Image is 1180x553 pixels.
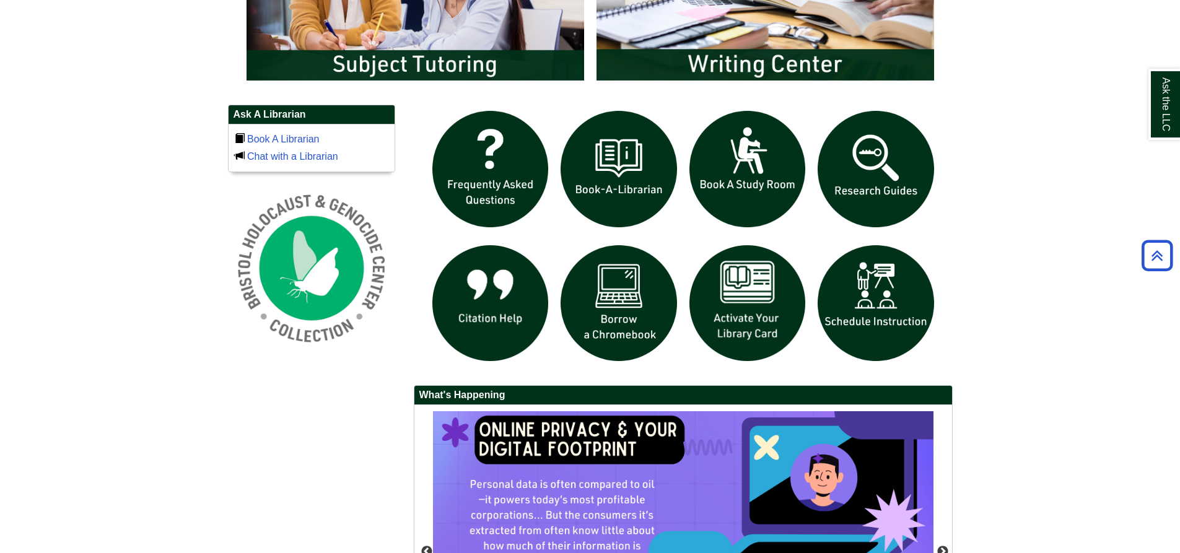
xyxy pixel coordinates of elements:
h2: What's Happening [414,386,952,405]
img: Borrow a chromebook icon links to the borrow a chromebook web page [554,239,683,368]
img: frequently asked questions [426,105,555,233]
img: Book a Librarian icon links to book a librarian web page [554,105,683,233]
h2: Ask A Librarian [229,105,395,124]
div: slideshow [426,105,940,373]
img: citation help icon links to citation help guide page [426,239,555,368]
img: Holocaust and Genocide Collection [228,185,395,352]
img: book a study room icon links to book a study room web page [683,105,812,233]
a: Back to Top [1137,247,1177,264]
img: activate Library Card icon links to form to activate student ID into library card [683,239,812,368]
a: Chat with a Librarian [247,151,338,162]
a: Book A Librarian [247,134,320,144]
img: Research Guides icon links to research guides web page [811,105,940,233]
img: For faculty. Schedule Library Instruction icon links to form. [811,239,940,368]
